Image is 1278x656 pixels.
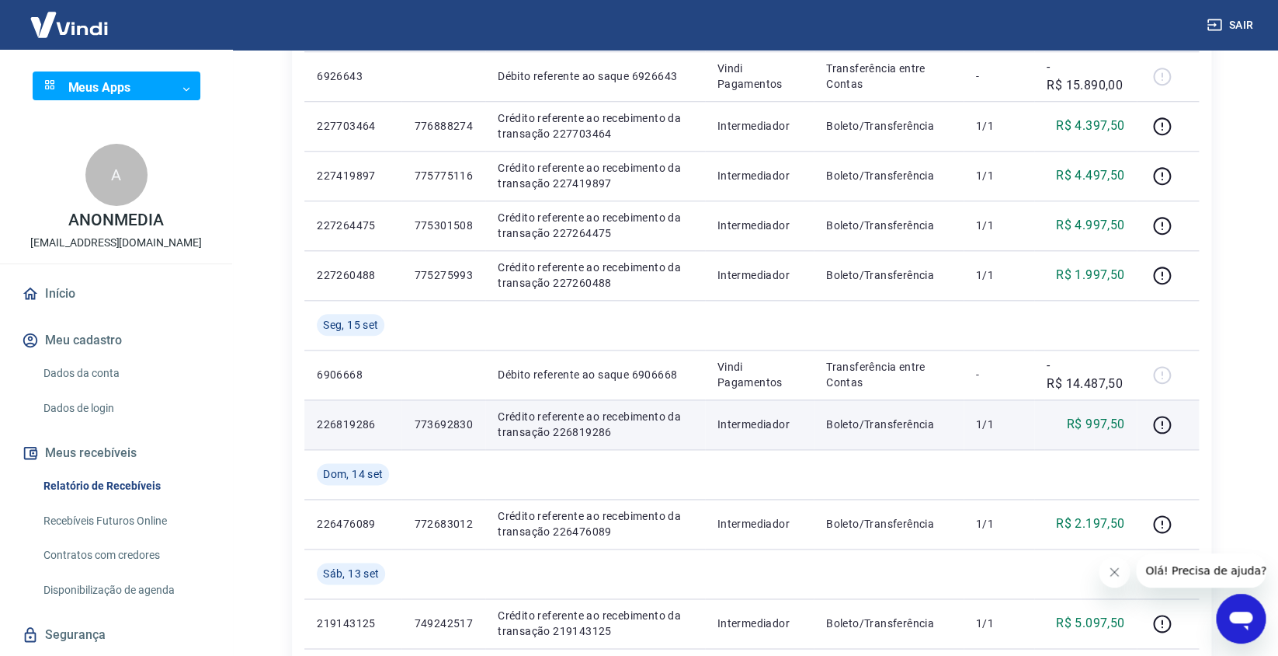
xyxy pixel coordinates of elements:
p: Boleto/Transferência [826,118,951,134]
p: Crédito referente ao recebimento da transação 226819286 [498,409,693,440]
span: Olá! Precisa de ajuda? [9,11,130,23]
p: R$ 5.097,50 [1056,614,1124,633]
p: Boleto/Transferência [826,168,951,183]
p: Intermediador [717,616,801,631]
p: Transferência entre Contas [826,359,951,390]
p: Intermediador [717,218,801,233]
a: Dados da conta [37,358,214,389]
p: Boleto/Transferência [826,218,951,233]
p: 1/1 [976,218,1022,233]
p: 227260488 [317,267,389,283]
div: A [85,144,148,206]
p: - [976,68,1022,84]
p: Crédito referente ao recebimento da transação 227264475 [498,210,693,241]
p: R$ 2.197,50 [1056,515,1124,533]
p: 772683012 [414,516,473,532]
p: 749242517 [414,616,473,631]
p: 1/1 [976,168,1022,183]
p: 1/1 [976,417,1022,432]
button: Meu cadastro [19,323,214,358]
a: Recebíveis Futuros Online [37,505,214,537]
p: R$ 4.397,50 [1056,117,1124,135]
p: [EMAIL_ADDRESS][DOMAIN_NAME] [30,235,202,251]
p: 775275993 [414,267,473,283]
iframe: Button to launch messaging window [1216,594,1266,644]
a: Dados de login [37,393,214,424]
p: Intermediador [717,267,801,283]
p: Intermediador [717,417,801,432]
p: 226476089 [317,516,389,532]
p: 219143125 [317,616,389,631]
p: Boleto/Transferência [826,516,951,532]
span: Sáb, 13 set [323,566,379,581]
p: 775775116 [414,168,473,183]
p: 776888274 [414,118,473,134]
a: Relatório de Recebíveis [37,470,214,502]
p: Intermediador [717,168,801,183]
p: 1/1 [976,616,1022,631]
p: 227419897 [317,168,389,183]
p: Intermediador [717,516,801,532]
p: - [976,367,1022,382]
p: R$ 997,50 [1067,415,1125,434]
p: Crédito referente ao recebimento da transação 227419897 [498,160,693,191]
p: 227703464 [317,118,389,134]
p: 775301508 [414,218,473,233]
p: 773692830 [414,417,473,432]
p: Transferência entre Contas [826,61,951,92]
p: 6906668 [317,367,389,382]
img: Vindi [19,1,120,48]
p: Crédito referente ao recebimento da transação 227260488 [498,260,693,291]
p: Vindi Pagamentos [717,61,801,92]
p: -R$ 15.890,00 [1047,58,1124,95]
p: -R$ 14.487,50 [1047,356,1124,393]
p: Crédito referente ao recebimento da transação 226476089 [498,508,693,539]
p: R$ 4.997,50 [1056,216,1124,235]
button: Sair [1203,11,1259,40]
p: Boleto/Transferência [826,616,951,631]
p: R$ 4.497,50 [1056,166,1124,185]
p: Boleto/Transferência [826,267,951,283]
p: 1/1 [976,267,1022,283]
p: Débito referente ao saque 6906668 [498,367,693,382]
p: 1/1 [976,118,1022,134]
iframe: Close message [1099,557,1130,588]
p: ANONMEDIA [68,212,164,229]
p: 226819286 [317,417,389,432]
span: Seg, 15 set [323,317,378,333]
p: Boleto/Transferência [826,417,951,432]
a: Segurança [19,618,214,652]
p: Vindi Pagamentos [717,359,801,390]
a: Disponibilização de agenda [37,574,214,606]
p: Crédito referente ao recebimento da transação 219143125 [498,608,693,639]
p: 227264475 [317,218,389,233]
p: Débito referente ao saque 6926643 [498,68,693,84]
a: Início [19,277,214,311]
p: 1/1 [976,516,1022,532]
p: 6926643 [317,68,389,84]
p: Intermediador [717,118,801,134]
a: Contratos com credores [37,539,214,571]
span: Dom, 14 set [323,466,383,482]
button: Meus recebíveis [19,436,214,470]
p: R$ 1.997,50 [1056,266,1124,284]
p: Crédito referente ao recebimento da transação 227703464 [498,110,693,141]
iframe: Message from company [1136,553,1266,588]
